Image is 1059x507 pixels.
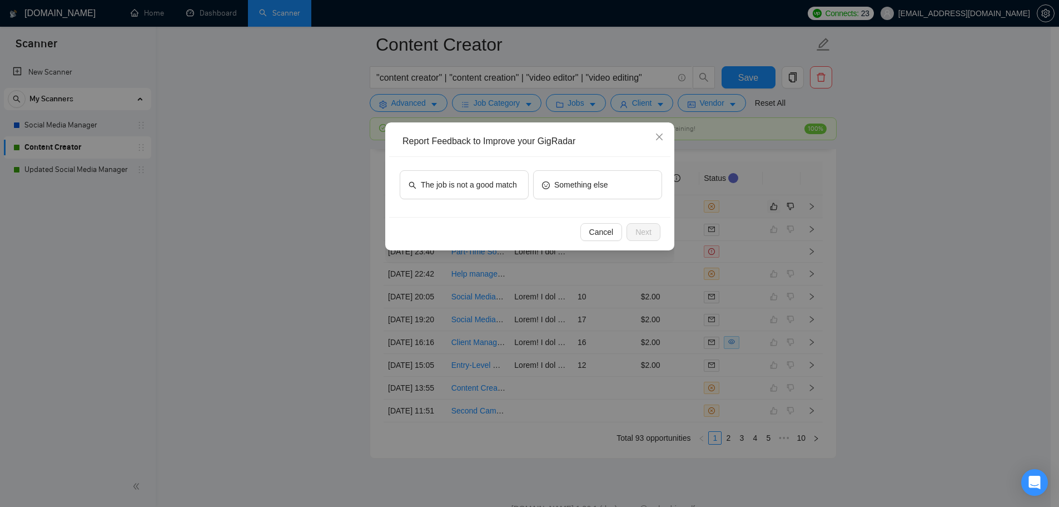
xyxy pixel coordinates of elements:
span: smile [542,180,550,189]
button: searchThe job is not a good match [400,170,529,199]
div: Open Intercom Messenger [1021,469,1048,496]
button: Close [644,122,674,152]
span: close [655,132,664,141]
span: Something else [554,179,608,191]
div: Report Feedback to Improve your GigRadar [402,135,665,147]
button: Next [627,223,660,241]
span: The job is not a good match [421,179,517,191]
span: search [409,180,416,189]
button: smileSomething else [533,170,662,199]
button: Cancel [580,223,622,241]
span: Cancel [589,226,613,238]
